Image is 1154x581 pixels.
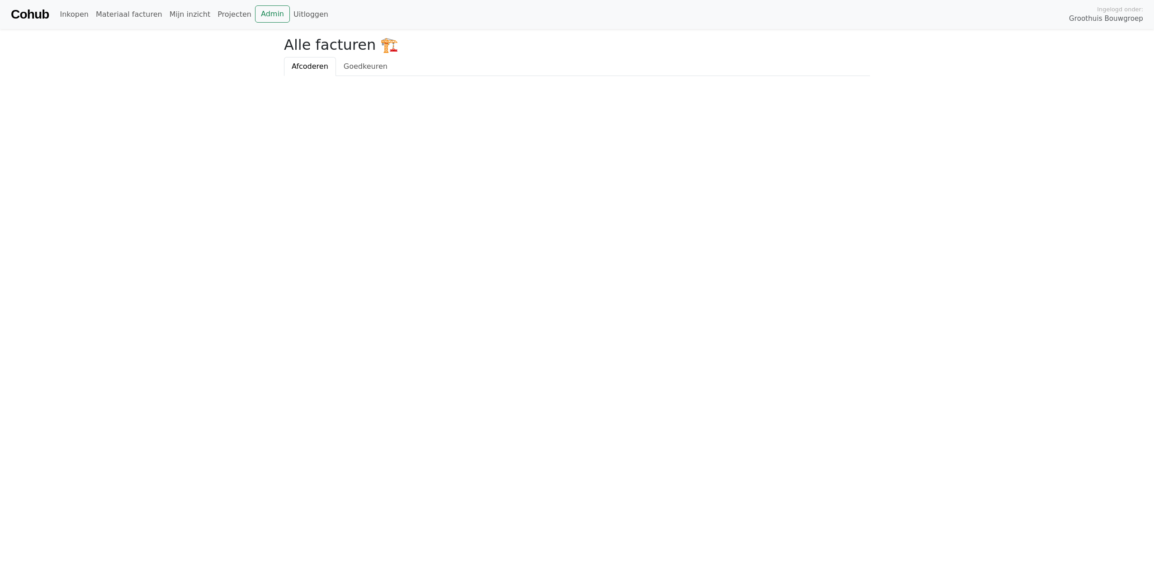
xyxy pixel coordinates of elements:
a: Inkopen [56,5,92,24]
a: Projecten [214,5,255,24]
a: Materiaal facturen [92,5,166,24]
span: Groothuis Bouwgroep [1069,14,1143,24]
span: Goedkeuren [344,62,388,71]
a: Afcoderen [284,57,336,76]
a: Goedkeuren [336,57,395,76]
span: Ingelogd onder: [1097,5,1143,14]
span: Afcoderen [292,62,328,71]
a: Mijn inzicht [166,5,214,24]
a: Admin [255,5,290,23]
h2: Alle facturen 🏗️ [284,36,870,53]
a: Uitloggen [290,5,332,24]
a: Cohub [11,4,49,25]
